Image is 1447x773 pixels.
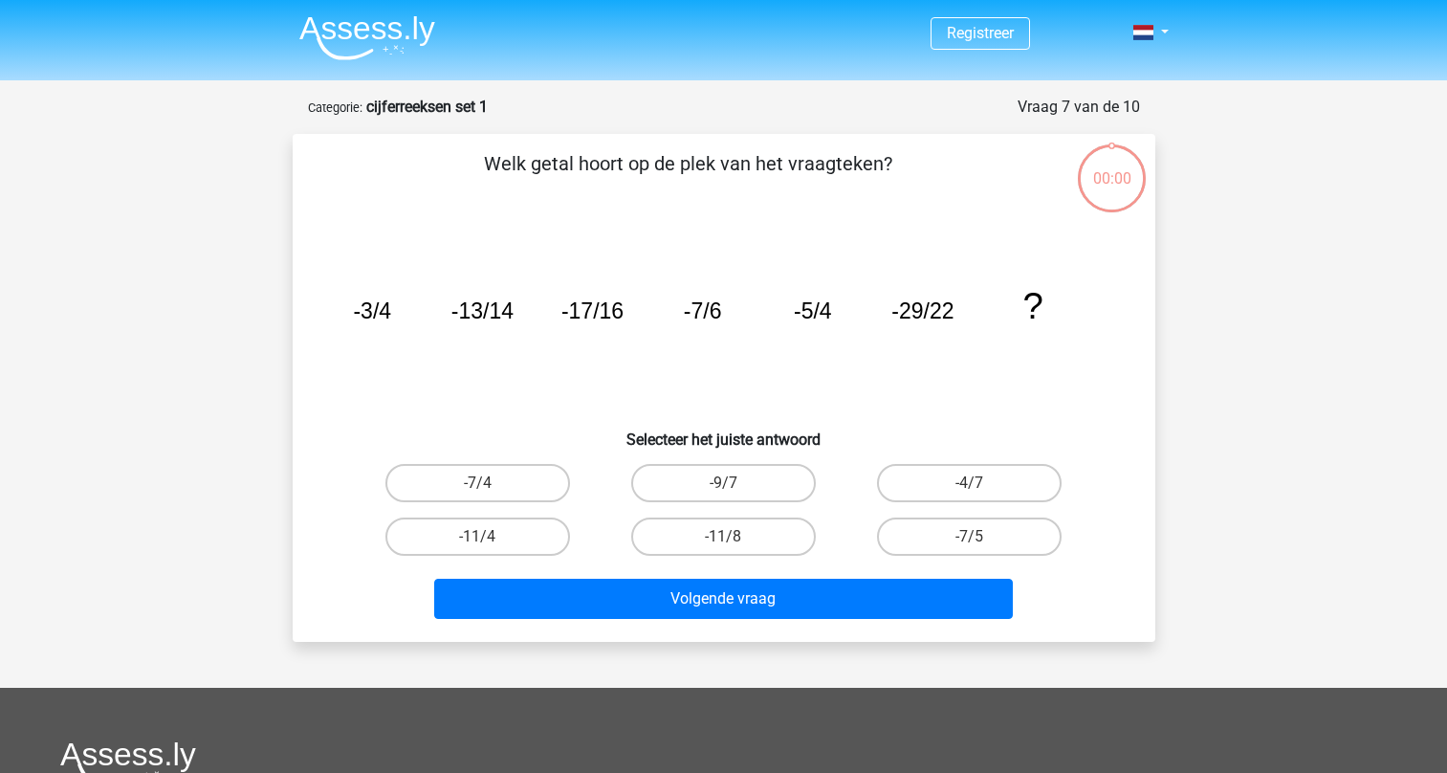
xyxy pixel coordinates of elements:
tspan: -13/14 [450,298,513,323]
a: Registreer [947,24,1014,42]
label: -7/5 [877,518,1062,556]
img: Assessly [299,15,435,60]
label: -9/7 [631,464,816,502]
tspan: -3/4 [353,298,391,323]
div: 00:00 [1076,143,1148,190]
label: -4/7 [877,464,1062,502]
strong: cijferreeksen set 1 [366,98,488,116]
div: Vraag 7 van de 10 [1018,96,1140,119]
label: -11/8 [631,518,816,556]
label: -11/4 [385,518,570,556]
tspan: ? [1022,285,1042,326]
tspan: -17/16 [560,298,623,323]
small: Categorie: [308,100,362,115]
p: Welk getal hoort op de plek van het vraagteken? [323,149,1053,207]
tspan: -5/4 [793,298,831,323]
h6: Selecteer het juiste antwoord [323,415,1125,449]
label: -7/4 [385,464,570,502]
tspan: -29/22 [891,298,954,323]
button: Volgende vraag [434,579,1013,619]
tspan: -7/6 [683,298,721,323]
